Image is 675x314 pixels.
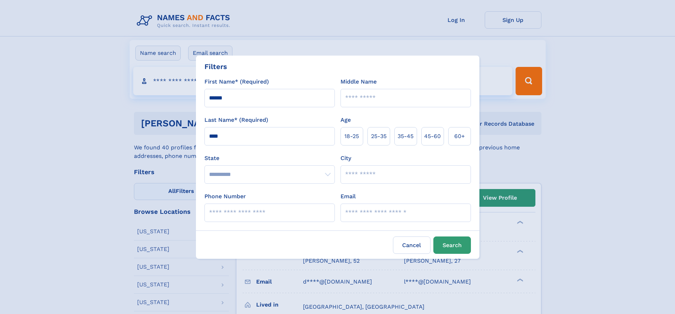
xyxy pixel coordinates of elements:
span: 35‑45 [398,132,414,141]
label: Phone Number [204,192,246,201]
label: Last Name* (Required) [204,116,268,124]
div: Filters [204,61,227,72]
span: 25‑35 [371,132,387,141]
label: Middle Name [341,78,377,86]
label: City [341,154,351,162]
span: 45‑60 [424,132,441,141]
span: 18‑25 [344,132,359,141]
span: 60+ [454,132,465,141]
button: Search [433,236,471,254]
label: Email [341,192,356,201]
label: First Name* (Required) [204,78,269,86]
label: State [204,154,335,162]
label: Age [341,116,351,124]
label: Cancel [393,236,431,254]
